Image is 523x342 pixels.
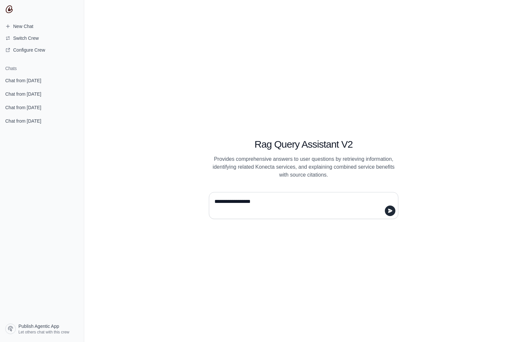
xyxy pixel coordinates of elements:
[3,101,81,113] a: Chat from [DATE]
[490,310,523,342] iframe: Chat Widget
[3,321,81,337] a: Publish Agentic App Let others chat with this crew
[3,88,81,100] a: Chat from [DATE]
[5,5,13,13] img: CrewAI Logo
[3,74,81,86] a: Chat from [DATE]
[3,21,81,32] a: New Chat
[209,155,398,179] p: Provides comprehensive answers to user questions by retrieving information, identifying related K...
[18,323,59,330] span: Publish Agentic App
[3,33,81,43] button: Switch Crew
[18,330,69,335] span: Let others chat with this crew
[3,45,81,55] a: Configure Crew
[5,91,41,97] span: Chat from [DATE]
[5,118,41,124] span: Chat from [DATE]
[13,35,39,41] span: Switch Crew
[5,104,41,111] span: Chat from [DATE]
[13,47,45,53] span: Configure Crew
[13,23,33,30] span: New Chat
[3,115,81,127] a: Chat from [DATE]
[5,77,41,84] span: Chat from [DATE]
[209,138,398,150] h1: Rag Query Assistant V2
